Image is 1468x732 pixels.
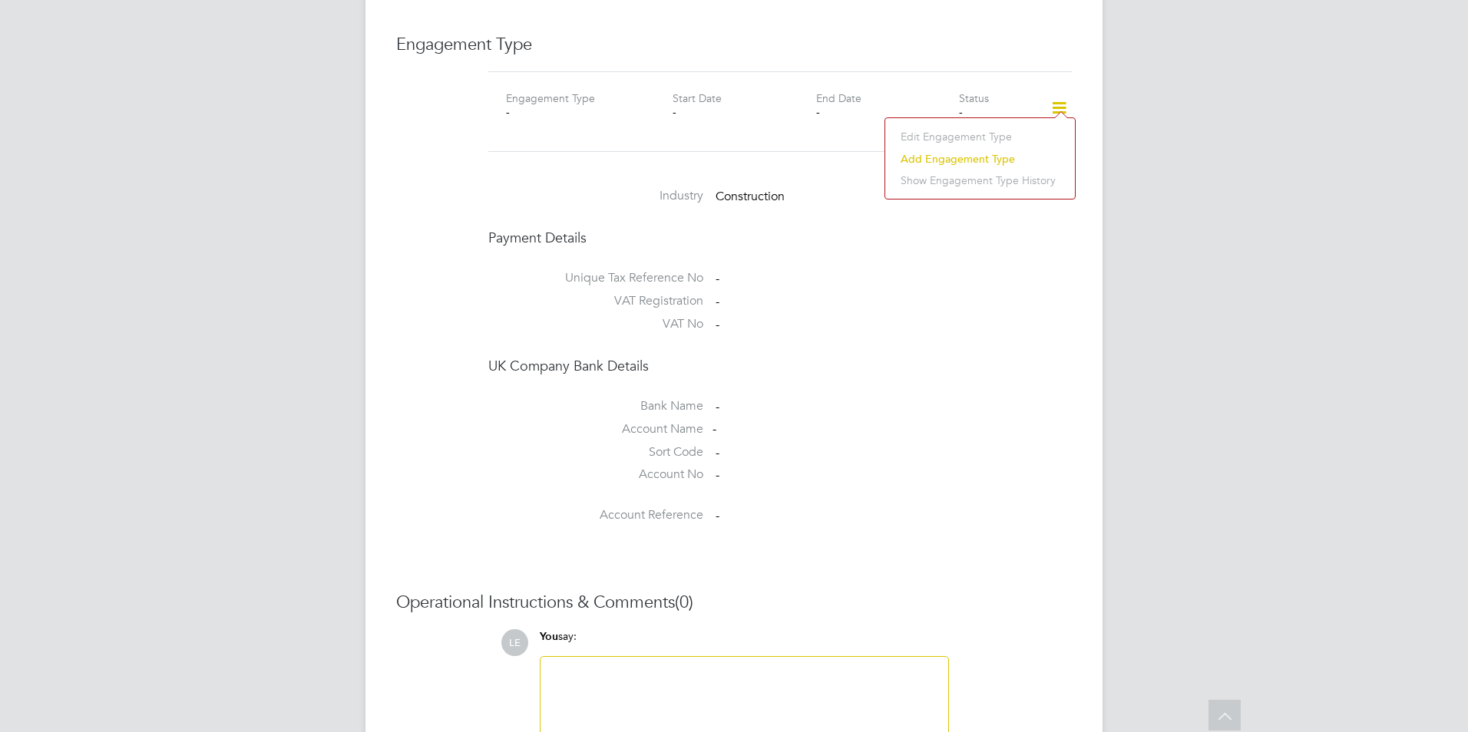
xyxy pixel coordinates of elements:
label: Industry [488,188,703,204]
label: VAT Registration [488,293,703,309]
label: Unique Tax Reference No [488,270,703,286]
label: Sort Code [488,444,703,460]
label: Account Name [488,421,703,437]
label: Start Date [673,91,722,105]
span: - [716,468,719,483]
label: Status [959,91,989,105]
span: LE [501,629,528,656]
div: - [673,105,815,119]
li: Add Engagement Type [893,148,1067,170]
h4: Payment Details [488,229,1072,246]
span: (0) [675,592,693,612]
div: say: [540,629,949,656]
h4: UK Company Bank Details [488,357,1072,374]
span: - [716,271,719,286]
label: Bank Name [488,398,703,414]
span: Construction [716,189,785,204]
label: End Date [816,91,861,105]
h3: Engagement Type [396,34,1072,56]
li: Edit Engagement Type [893,126,1067,147]
span: - [716,399,719,414]
h3: Operational Instructions & Comments [396,592,1072,614]
span: - [716,317,719,332]
div: - [816,105,959,119]
li: Show Engagement Type History [893,170,1067,191]
label: Account No [488,467,703,483]
div: - [713,421,858,437]
label: Account Reference [488,507,703,523]
span: - [716,445,719,460]
div: - [959,105,1030,119]
span: - [716,294,719,309]
label: VAT No [488,316,703,332]
span: - [716,508,719,523]
div: - [506,105,649,119]
span: You [540,630,558,643]
label: Engagement Type [506,91,595,105]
